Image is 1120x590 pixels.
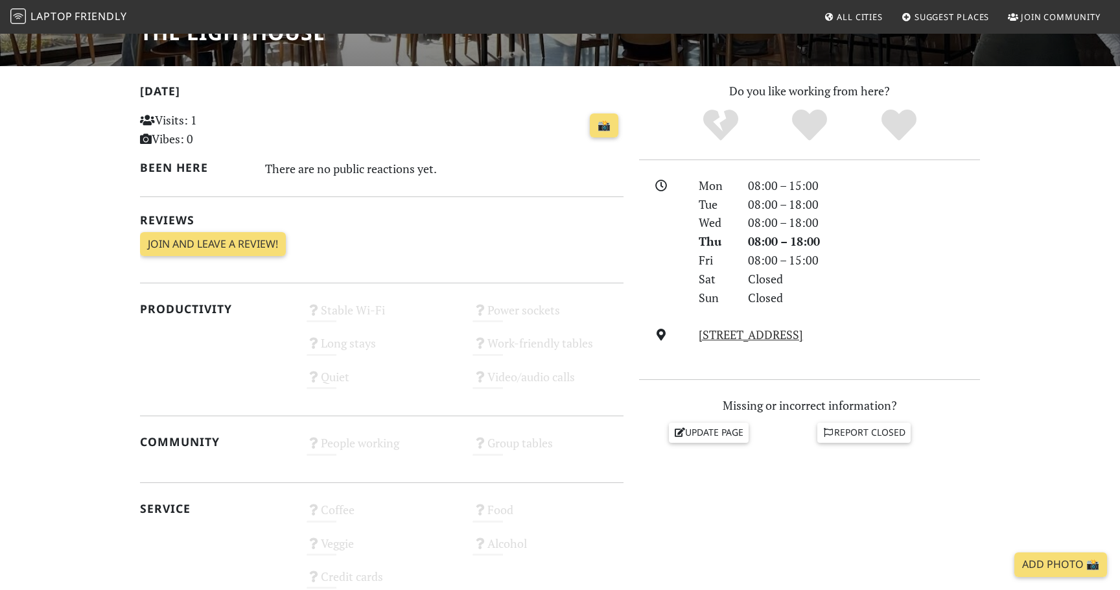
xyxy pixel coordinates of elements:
span: Suggest Places [915,11,990,23]
div: There are no public reactions yet. [265,158,624,179]
div: Mon [691,176,740,195]
a: Update page [669,423,749,442]
div: 08:00 – 18:00 [740,232,988,251]
a: Report closed [817,423,911,442]
h2: Productivity [140,302,291,316]
div: Closed [740,289,988,307]
img: LaptopFriendly [10,8,26,24]
div: Stable Wi-Fi [299,300,465,333]
p: Missing or incorrect information? [639,396,980,415]
div: Food [465,499,631,532]
p: Visits: 1 Vibes: 0 [140,111,291,148]
div: Veggie [299,533,465,566]
a: Add Photo 📸 [1014,552,1107,577]
div: Video/audio calls [465,366,631,399]
div: Work-friendly tables [465,333,631,366]
a: Suggest Places [896,5,995,29]
div: 08:00 – 15:00 [740,176,988,195]
a: Join and leave a review! [140,232,286,257]
span: Join Community [1021,11,1101,23]
h2: Reviews [140,213,624,227]
div: Closed [740,270,988,289]
span: Friendly [75,9,126,23]
div: No [676,108,765,143]
a: All Cities [819,5,888,29]
div: Sat [691,270,740,289]
div: Group tables [465,432,631,466]
div: Power sockets [465,300,631,333]
div: Wed [691,213,740,232]
div: Long stays [299,333,465,366]
div: Alcohol [465,533,631,566]
a: [STREET_ADDRESS] [699,327,803,342]
h2: [DATE] [140,84,624,103]
div: Yes [765,108,854,143]
h1: The Lighthouse [140,20,325,45]
h2: Community [140,435,291,449]
div: Sun [691,289,740,307]
div: Thu [691,232,740,251]
h2: Been here [140,161,250,174]
h2: Service [140,502,291,515]
span: All Cities [837,11,883,23]
div: 08:00 – 18:00 [740,195,988,214]
div: 08:00 – 15:00 [740,251,988,270]
div: Coffee [299,499,465,532]
span: Laptop [30,9,73,23]
div: Tue [691,195,740,214]
a: 📸 [590,113,618,138]
a: LaptopFriendly LaptopFriendly [10,6,127,29]
a: Join Community [1003,5,1106,29]
div: Quiet [299,366,465,399]
p: Do you like working from here? [639,82,980,100]
div: 08:00 – 18:00 [740,213,988,232]
div: Fri [691,251,740,270]
div: Definitely! [854,108,944,143]
div: People working [299,432,465,466]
